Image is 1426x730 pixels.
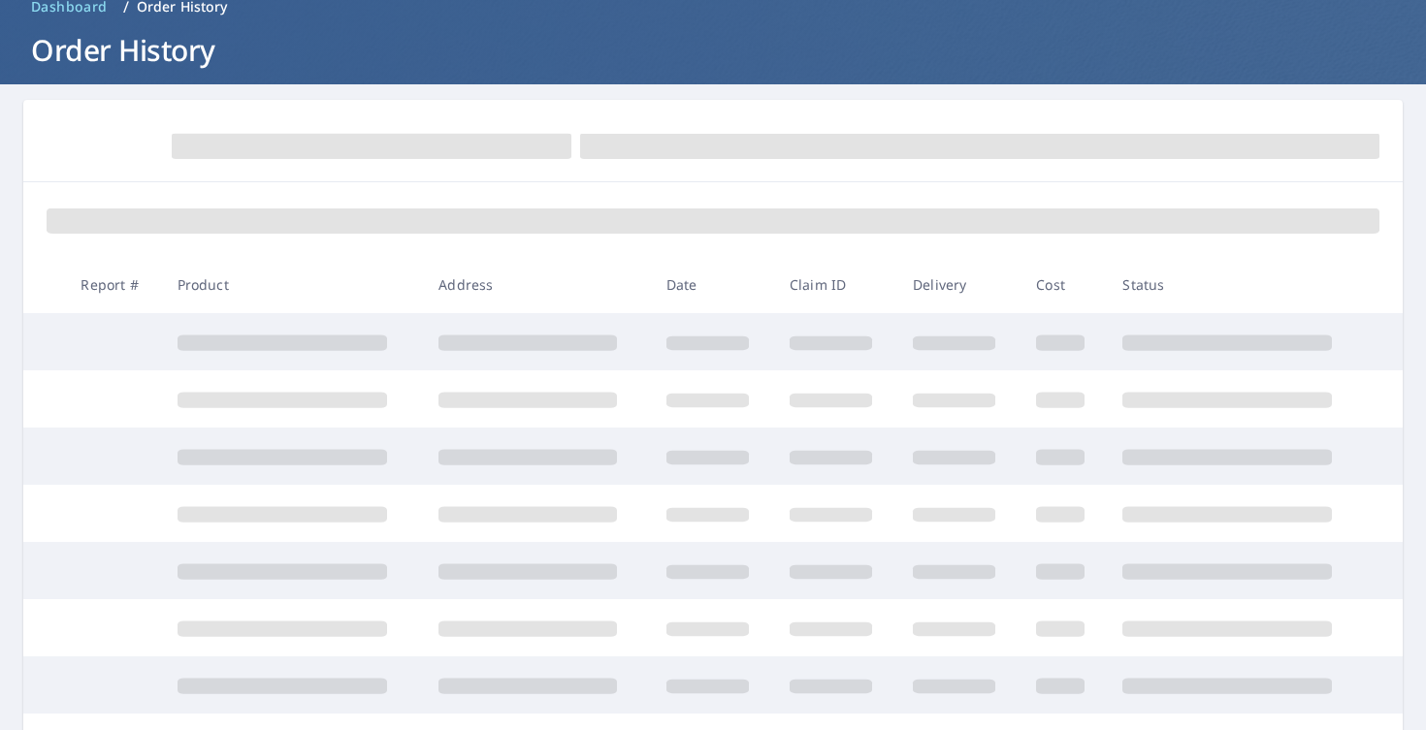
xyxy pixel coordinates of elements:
[651,256,774,313] th: Date
[1021,256,1107,313] th: Cost
[162,256,424,313] th: Product
[65,256,161,313] th: Report #
[23,30,1403,70] h1: Order History
[423,256,651,313] th: Address
[897,256,1021,313] th: Delivery
[774,256,897,313] th: Claim ID
[1107,256,1369,313] th: Status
